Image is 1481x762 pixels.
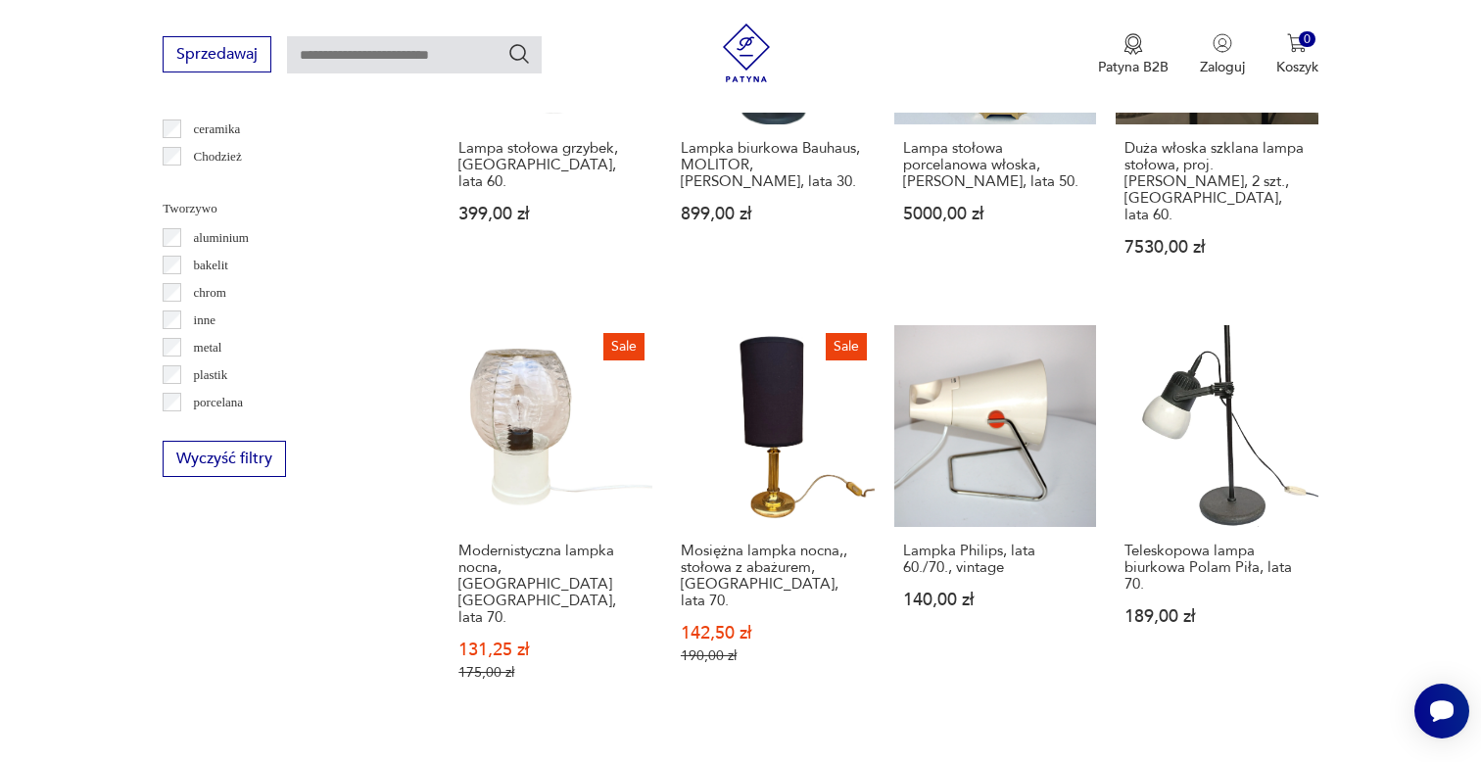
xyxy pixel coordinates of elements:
[458,140,644,190] h3: Lampa stołowa grzybek, [GEOGRAPHIC_DATA], lata 60.
[681,206,866,222] p: 899,00 zł
[1213,33,1232,53] img: Ikonka użytkownika
[194,146,242,167] p: Chodzież
[894,325,1097,720] a: Lampka Philips, lata 60./70., vintageLampka Philips, lata 60./70., vintage140,00 zł
[194,392,244,413] p: porcelana
[681,647,866,664] p: 190,00 zł
[1124,543,1310,593] h3: Teleskopowa lampa biurkowa Polam Piła, lata 70.
[194,364,228,386] p: plastik
[458,664,644,681] p: 175,00 zł
[194,119,241,140] p: ceramika
[163,49,271,63] a: Sprzedawaj
[717,24,776,82] img: Patyna - sklep z meblami i dekoracjami vintage
[1098,58,1169,76] p: Patyna B2B
[194,310,215,331] p: inne
[194,337,222,358] p: metal
[458,543,644,626] h3: Modernistyczna lampka nocna, [GEOGRAPHIC_DATA] [GEOGRAPHIC_DATA], lata 70.
[681,625,866,642] p: 142,50 zł
[194,255,228,276] p: bakelit
[1276,58,1318,76] p: Koszyk
[194,227,249,249] p: aluminium
[1098,33,1169,76] a: Ikona medaluPatyna B2B
[681,543,866,609] h3: Mosiężna lampka nocna,, stołowa z abażurem, [GEOGRAPHIC_DATA], lata 70.
[1124,140,1310,223] h3: Duża włoska szklana lampa stołowa, proj. [PERSON_NAME], 2 szt., [GEOGRAPHIC_DATA], lata 60.
[163,198,403,219] p: Tworzywo
[458,206,644,222] p: 399,00 zł
[903,592,1088,608] p: 140,00 zł
[458,642,644,658] p: 131,25 zł
[681,140,866,190] h3: Lampka biurkowa Bauhaus, MOLITOR, [PERSON_NAME], lata 30.
[163,441,286,477] button: Wyczyść filtry
[1200,33,1245,76] button: Zaloguj
[507,42,531,66] button: Szukaj
[450,325,652,720] a: SaleModernistyczna lampka nocna, Massive Belgia, lata 70.Modernistyczna lampka nocna, [GEOGRAPHIC...
[194,173,241,195] p: Ćmielów
[1287,33,1307,53] img: Ikona koszyka
[1098,33,1169,76] button: Patyna B2B
[1299,31,1315,48] div: 0
[903,543,1088,576] h3: Lampka Philips, lata 60./70., vintage
[903,140,1088,190] h3: Lampa stołowa porcelanowa włoska, [PERSON_NAME], lata 50.
[1124,239,1310,256] p: 7530,00 zł
[194,282,226,304] p: chrom
[163,36,271,72] button: Sprzedawaj
[903,206,1088,222] p: 5000,00 zł
[672,325,875,720] a: SaleMosiężna lampka nocna,, stołowa z abażurem, Niemcy, lata 70.Mosiężna lampka nocna,, stołowa z...
[1116,325,1318,720] a: Teleskopowa lampa biurkowa Polam Piła, lata 70.Teleskopowa lampa biurkowa Polam Piła, lata 70.189...
[1200,58,1245,76] p: Zaloguj
[1124,608,1310,625] p: 189,00 zł
[1123,33,1143,55] img: Ikona medalu
[1276,33,1318,76] button: 0Koszyk
[1414,684,1469,738] iframe: Smartsupp widget button
[194,419,233,441] p: porcelit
